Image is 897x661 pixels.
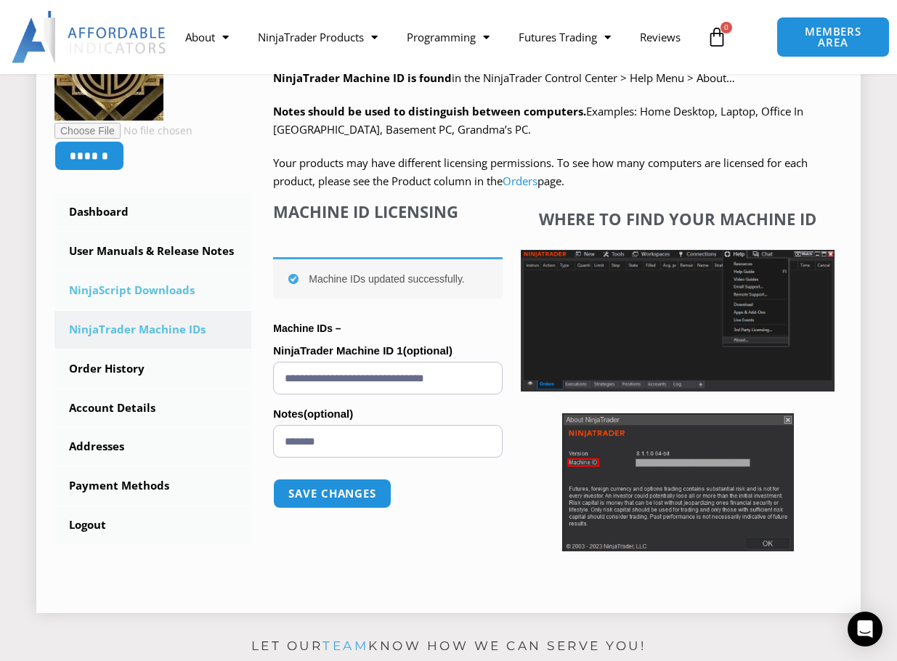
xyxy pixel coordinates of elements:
[273,340,503,362] label: NinjaTrader Machine ID 1
[54,193,251,231] a: Dashboard
[721,22,732,33] span: 0
[54,467,251,505] a: Payment Methods
[776,17,889,57] a: MEMBERS AREA
[54,232,251,270] a: User Manuals & Release Notes
[848,612,882,646] div: Open Intercom Messenger
[521,250,835,392] img: Screenshot 2025-01-17 1155544 | Affordable Indicators – NinjaTrader
[792,26,874,48] span: MEMBERS AREA
[392,20,504,54] a: Programming
[54,350,251,388] a: Order History
[243,20,392,54] a: NinjaTrader Products
[12,11,168,63] img: LogoAI | Affordable Indicators – NinjaTrader
[54,193,251,544] nav: Account pages
[504,20,625,54] a: Futures Trading
[54,272,251,309] a: NinjaScript Downloads
[562,413,794,551] img: Screenshot 2025-01-17 114931 | Affordable Indicators – NinjaTrader
[54,389,251,427] a: Account Details
[625,20,695,54] a: Reviews
[304,407,353,420] span: (optional)
[54,506,251,544] a: Logout
[273,479,391,508] button: Save changes
[54,311,251,349] a: NinjaTrader Machine IDs
[171,20,243,54] a: About
[273,104,803,137] span: Examples: Home Desktop, Laptop, Office In [GEOGRAPHIC_DATA], Basement PC, Grandma’s PC.
[403,344,452,357] span: (optional)
[273,323,341,334] strong: Machine IDs –
[521,209,835,228] h4: Where to find your Machine ID
[685,16,749,58] a: 0
[503,174,537,188] a: Orders
[273,155,808,189] span: Your products may have different licensing permissions. To see how many computers are licensed fo...
[273,202,503,221] h4: Machine ID Licensing
[322,638,368,653] a: team
[54,428,251,466] a: Addresses
[273,403,503,425] label: Notes
[273,257,503,299] div: Machine IDs updated successfully.
[171,20,700,54] nav: Menu
[273,104,586,118] strong: Notes should be used to distinguish between computers.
